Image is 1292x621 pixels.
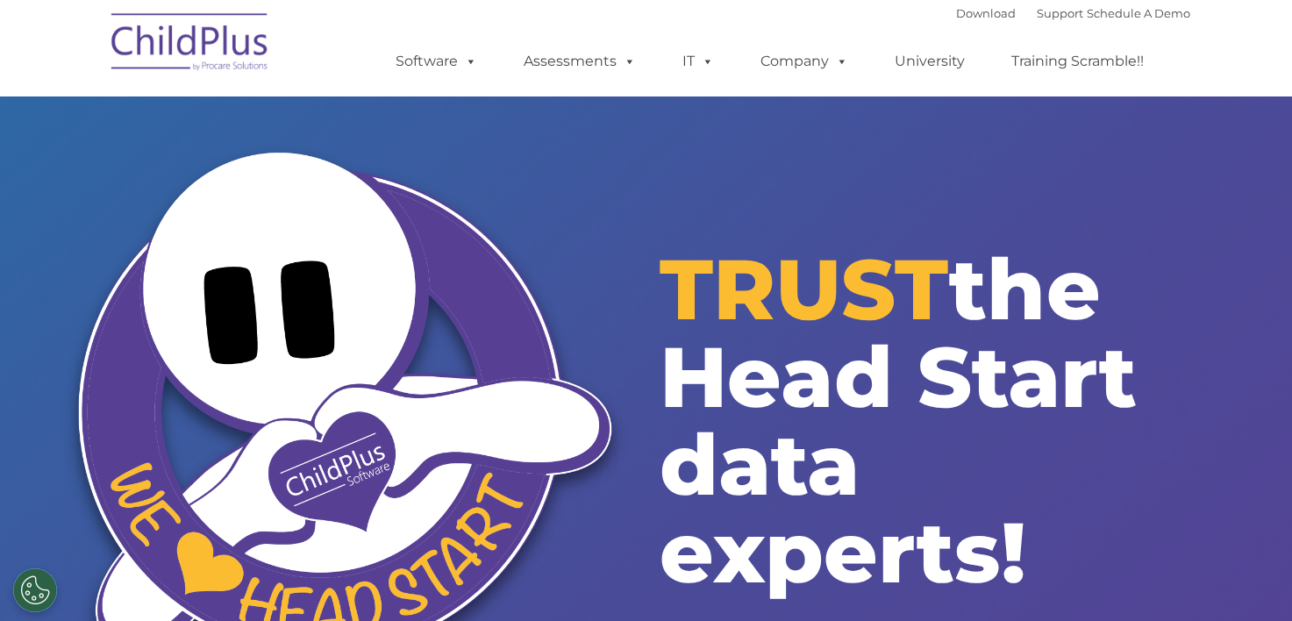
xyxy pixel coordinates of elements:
span: TRUST [660,238,949,340]
a: IT [665,44,732,79]
a: Schedule A Demo [1087,6,1190,20]
button: Cookies Settings [13,568,57,612]
font: | [956,6,1190,20]
span: the Head Start data experts! [660,238,1137,603]
a: Assessments [506,44,653,79]
a: Company [743,44,866,79]
a: Support [1037,6,1083,20]
img: ChildPlus by Procare Solutions [103,1,278,89]
a: Download [956,6,1016,20]
a: Training Scramble!! [994,44,1161,79]
a: University [877,44,982,79]
a: Software [378,44,495,79]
